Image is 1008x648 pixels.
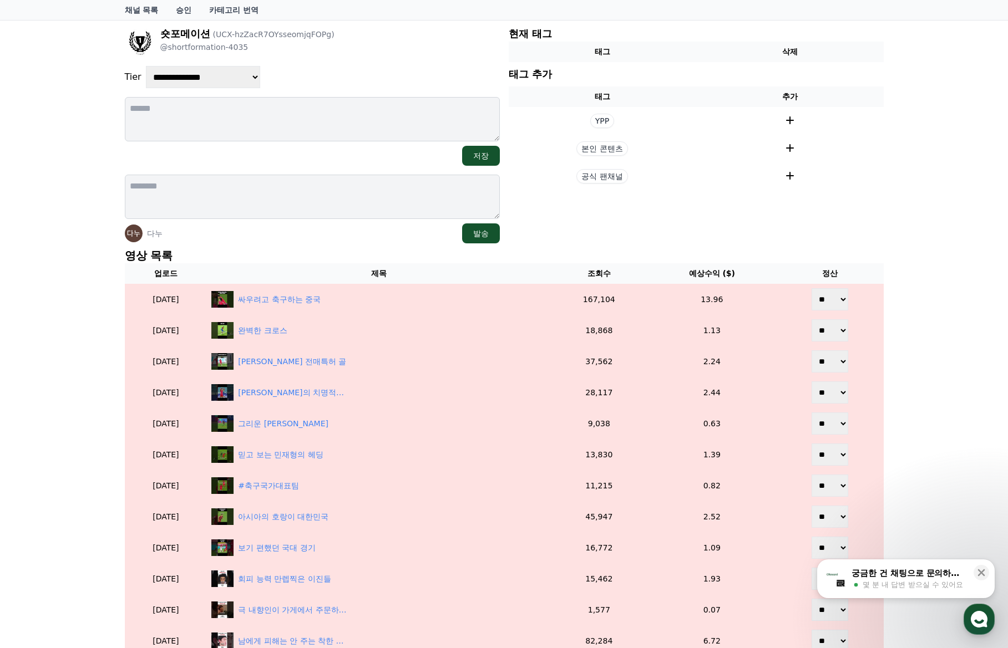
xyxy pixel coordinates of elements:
td: [DATE] [125,532,207,563]
div: 남에게 피해는 안 주는 착한 강도들 [238,635,349,647]
a: 그리운 황소 황희찬 그리운 [PERSON_NAME] [211,415,546,432]
p: @shortformation-4035 [160,42,335,53]
td: 9,038 [551,408,647,439]
img: 그리운 황소 황희찬 [211,415,234,432]
td: [DATE] [125,284,207,315]
a: 완벽한 크로스 완벽한 크로스 [211,322,546,339]
th: 예상수익 ($) [647,263,777,284]
img: 다누 [125,224,143,242]
td: 2.52 [647,501,777,532]
a: 설정 [143,351,213,379]
a: 홈 [3,351,73,379]
img: 보기 편했던 국대 경기 [211,539,234,556]
a: 김민재의 치명적인 실수 [PERSON_NAME]의 치명적인 실수 [211,384,546,401]
div: 싸우려고 축구하는 중국 [238,294,321,305]
div: 극 내향인이 가게에서 주문하는 방법 [238,604,349,616]
td: [DATE] [125,377,207,408]
div: #축구국가대표팀 [238,480,299,492]
span: 대화 [102,369,115,377]
td: 11,215 [551,470,647,501]
th: 정산 [777,263,884,284]
span: YPP [590,114,614,128]
p: Tier [125,70,141,84]
td: 28,117 [551,377,647,408]
td: 1.39 [647,439,777,470]
td: [DATE] [125,439,207,470]
button: 저장 [462,146,500,166]
div: 손흥민 전매특허 골 [238,356,346,368]
span: 설정 [171,368,185,377]
img: 싸우려고 축구하는 중국 [211,291,234,308]
div: 그리운 황소 황희찬 [238,418,328,430]
p: 영상 목록 [125,248,884,263]
td: 1,577 [551,594,647,625]
td: [DATE] [125,315,207,346]
th: 업로드 [125,263,207,284]
div: 회피 능력 만렙찍은 이진들 [238,573,331,585]
button: 발송 [462,223,500,243]
a: 손흥민 전매특허 골 [PERSON_NAME] 전매특허 골 [211,353,546,370]
td: [DATE] [125,470,207,501]
img: 완벽한 크로스 [211,322,234,339]
p: 다누 [147,228,163,239]
th: 추가 [696,86,884,107]
img: 극 내향인이 가게에서 주문하는 방법 [211,601,234,618]
a: 대화 [73,351,143,379]
td: 0.07 [647,594,777,625]
img: 믿고 보는 민재형의 헤딩 [211,446,234,463]
td: 2.24 [647,346,777,377]
td: 0.82 [647,470,777,501]
th: 조회수 [551,263,647,284]
img: 회피 능력 만렙찍은 이진들 [211,570,234,587]
td: [DATE] [125,563,207,594]
td: 2.44 [647,377,777,408]
td: 37,562 [551,346,647,377]
th: 삭제 [696,42,884,62]
th: 제목 [207,263,551,284]
div: 믿고 보는 민재형의 헤딩 [238,449,323,461]
a: #축구국가대표팀 #축구국가대표팀 [211,477,546,494]
div: 완벽한 크로스 [238,325,287,336]
td: 1.09 [647,532,777,563]
span: 본인 콘텐츠 [576,141,627,156]
td: [DATE] [125,501,207,532]
td: 0.63 [647,408,777,439]
th: 태그 [509,42,696,62]
a: 회피 능력 만렙찍은 이진들 회피 능력 만렙찍은 이진들 [211,570,546,587]
p: 태그 추가 [509,67,552,82]
a: 보기 편했던 국대 경기 보기 편했던 국대 경기 [211,539,546,556]
a: 싸우려고 축구하는 중국 싸우려고 축구하는 중국 [211,291,546,308]
span: 공식 팬채널 [576,169,627,183]
td: 167,104 [551,284,647,315]
td: 16,772 [551,532,647,563]
td: 13,830 [551,439,647,470]
a: 믿고 보는 민재형의 헤딩 믿고 보는 민재형의 헤딩 [211,446,546,463]
td: [DATE] [125,408,207,439]
img: 손흥민 전매특허 골 [211,353,234,370]
img: 숏포메이션 [125,26,156,57]
td: 13.96 [647,284,777,315]
div: 아시아의 호랑이 대한민국 [238,511,328,523]
td: 15,462 [551,563,647,594]
td: 1.93 [647,563,777,594]
td: 18,868 [551,315,647,346]
span: 홈 [35,368,42,377]
div: 보기 편했던 국대 경기 [238,542,315,554]
span: 숏포메이션 [160,28,210,39]
p: 현재 태그 [509,26,884,42]
td: [DATE] [125,594,207,625]
td: [DATE] [125,346,207,377]
a: 아시아의 호랑이 대한민국 아시아의 호랑이 대한민국 [211,508,546,525]
img: #축구국가대표팀 [211,477,234,494]
span: (UCX-hzZacR7OYsseomjqFOPg) [213,30,335,39]
div: 김민재의 치명적인 실수 [238,387,349,399]
img: 아시아의 호랑이 대한민국 [211,508,234,525]
td: 1.13 [647,315,777,346]
th: 태그 [509,86,696,107]
img: 김민재의 치명적인 실수 [211,384,234,401]
a: 극 내향인이 가게에서 주문하는 방법 극 내향인이 가게에서 주문하는 방법 [211,601,546,618]
td: 45,947 [551,501,647,532]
